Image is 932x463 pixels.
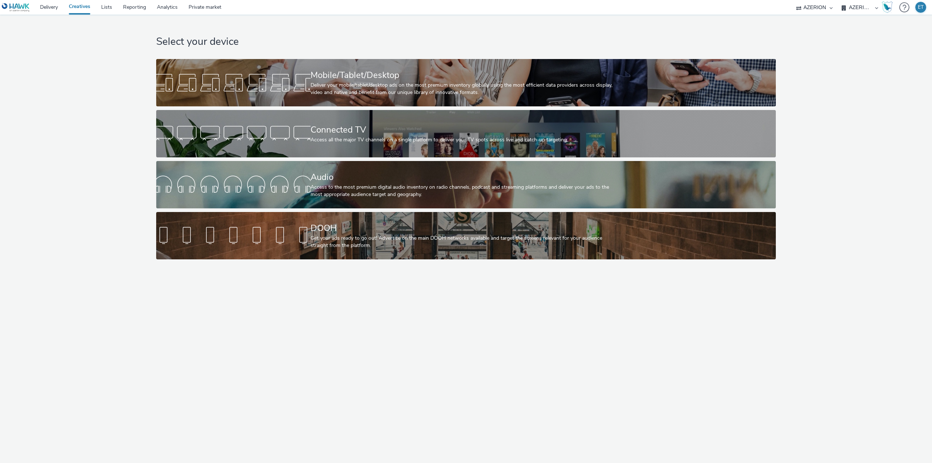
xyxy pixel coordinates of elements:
img: undefined Logo [2,3,30,12]
a: DOOHGet your ads ready to go out! Advertise on the main DOOH networks available and target the sc... [156,212,776,259]
div: Audio [311,171,619,184]
div: DOOH [311,222,619,235]
div: Mobile/Tablet/Desktop [311,69,619,82]
div: Access all the major TV channels on a single platform to deliver your TV spots across live and ca... [311,136,619,144]
h1: Select your device [156,35,776,49]
a: AudioAccess to the most premium digital audio inventory on radio channels, podcast and streaming ... [156,161,776,208]
a: Connected TVAccess all the major TV channels on a single platform to deliver your TV spots across... [156,110,776,157]
div: Access to the most premium digital audio inventory on radio channels, podcast and streaming platf... [311,184,619,199]
div: Connected TV [311,123,619,136]
div: Get your ads ready to go out! Advertise on the main DOOH networks available and target the screen... [311,235,619,250]
a: Mobile/Tablet/DesktopDeliver your mobile/tablet/desktop ads on the most premium inventory globall... [156,59,776,106]
img: Hawk Academy [882,1,893,13]
a: Hawk Academy [882,1,896,13]
div: ET [918,2,924,13]
div: Deliver your mobile/tablet/desktop ads on the most premium inventory globally using the most effi... [311,82,619,97]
